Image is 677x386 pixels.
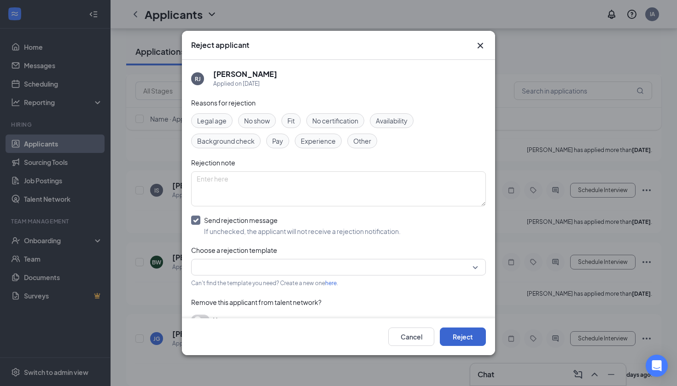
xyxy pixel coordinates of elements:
[195,75,201,83] div: RJ
[388,328,434,346] button: Cancel
[191,158,235,167] span: Rejection note
[213,79,277,88] div: Applied on [DATE]
[191,99,256,107] span: Reasons for rejection
[191,246,277,254] span: Choose a rejection template
[213,315,224,326] span: Yes
[213,69,277,79] h5: [PERSON_NAME]
[312,116,358,126] span: No certification
[376,116,408,126] span: Availability
[353,136,371,146] span: Other
[301,136,336,146] span: Experience
[191,40,249,50] h3: Reject applicant
[287,116,295,126] span: Fit
[197,116,227,126] span: Legal age
[191,298,321,306] span: Remove this applicant from talent network?
[646,355,668,377] div: Open Intercom Messenger
[325,280,337,287] a: here
[440,328,486,346] button: Reject
[197,136,255,146] span: Background check
[475,40,486,51] svg: Cross
[272,136,283,146] span: Pay
[244,116,270,126] span: No show
[475,40,486,51] button: Close
[191,280,338,287] span: Can't find the template you need? Create a new one .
